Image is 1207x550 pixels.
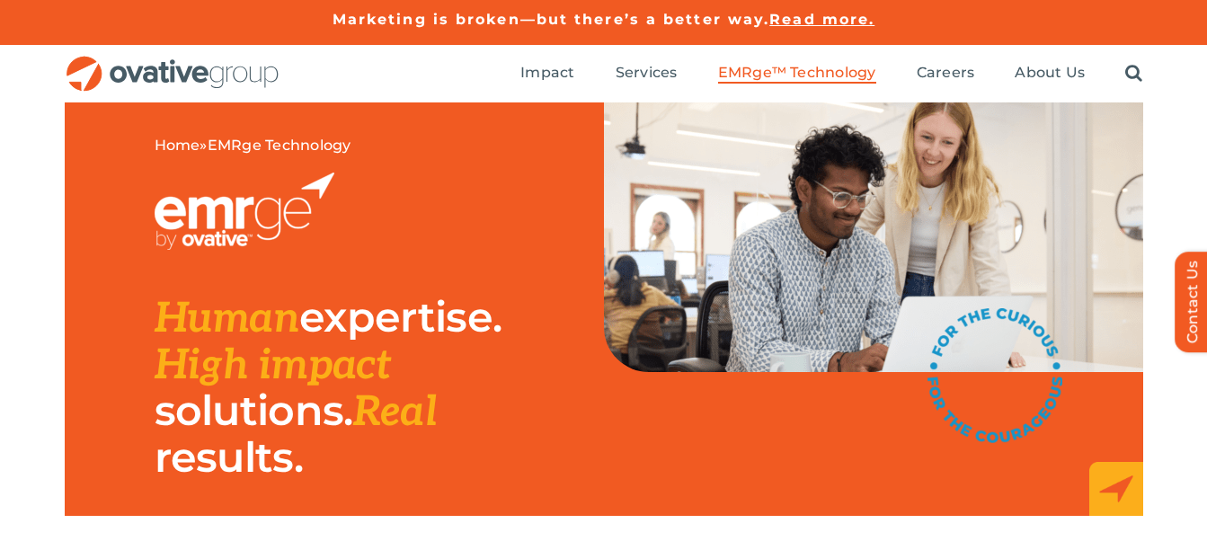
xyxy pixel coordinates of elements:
a: Careers [917,64,975,84]
span: Real [353,387,437,438]
span: Human [155,294,300,344]
img: EMRge Landing Page Header Image [604,102,1143,372]
a: About Us [1015,64,1085,84]
span: High impact [155,341,391,391]
span: results. [155,431,303,483]
span: EMRge™ Technology [718,64,876,82]
a: Marketing is broken—but there’s a better way. [333,11,770,28]
span: About Us [1015,64,1085,82]
span: » [155,137,351,155]
img: EMRGE_RGB_wht [155,173,334,250]
img: EMRge_HomePage_Elements_Arrow Box [1089,462,1143,516]
span: Careers [917,64,975,82]
span: Services [616,64,678,82]
a: Services [616,64,678,84]
a: Home [155,137,200,154]
a: OG_Full_horizontal_RGB [65,54,280,71]
a: Read more. [769,11,874,28]
nav: Menu [520,45,1142,102]
a: Search [1125,64,1142,84]
a: Impact [520,64,574,84]
span: Impact [520,64,574,82]
a: EMRge™ Technology [718,64,876,84]
span: expertise. [299,291,501,342]
span: solutions. [155,385,353,436]
span: EMRge Technology [208,137,351,154]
